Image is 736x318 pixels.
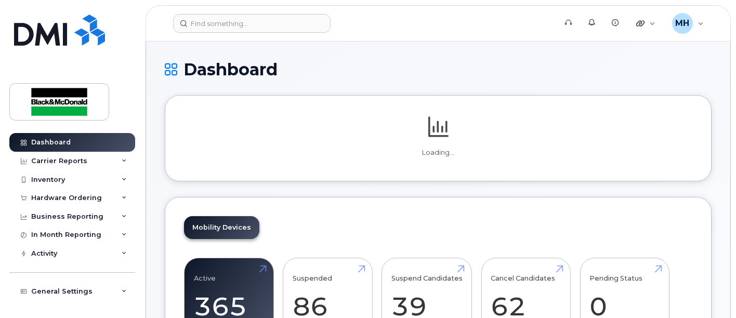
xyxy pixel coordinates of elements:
[184,148,692,157] p: Loading...
[165,60,712,78] h1: Dashboard
[184,216,259,239] a: Mobility Devices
